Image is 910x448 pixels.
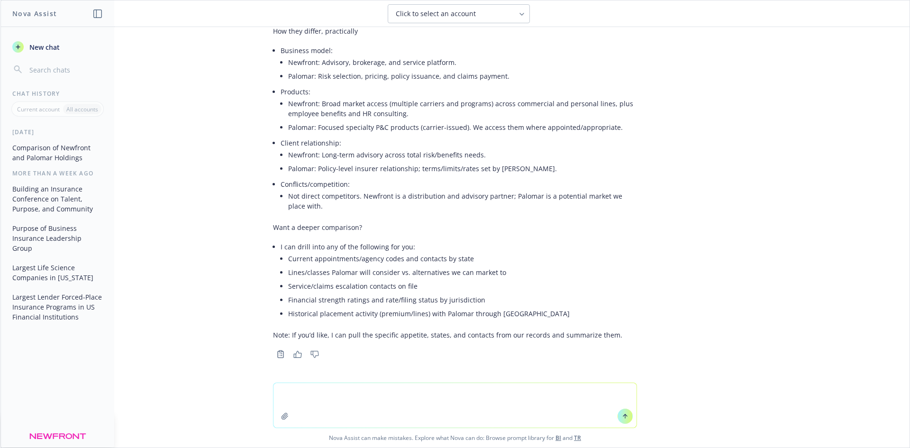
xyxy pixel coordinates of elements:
[1,128,114,136] div: [DATE]
[12,9,57,18] h1: Nova Assist
[388,4,530,23] button: Click to select an account
[288,55,637,69] li: Newfront: Advisory, brokerage, and service platform.
[288,97,637,120] li: Newfront: Broad market access (multiple carriers and programs) across commercial and personal lin...
[307,347,322,361] button: Thumbs down
[4,428,906,448] span: Nova Assist can make mistakes. Explore what Nova can do: Browse prompt library for and
[281,177,637,215] li: Conflicts/competition:
[27,42,60,52] span: New chat
[9,181,107,217] button: Building an Insurance Conference on Talent, Purpose, and Community
[273,330,637,340] p: Note: If you’d like, I can pull the specific appetite, states, and contacts from our records and ...
[281,85,637,136] li: Products:
[1,169,114,177] div: More than a week ago
[273,26,637,36] p: How they differ, practically
[27,63,103,76] input: Search chats
[9,220,107,256] button: Purpose of Business Insurance Leadership Group
[288,189,637,213] li: Not direct competitors. Newfront is a distribution and advisory partner; Palomar is a potential m...
[555,434,561,442] a: BI
[17,105,60,113] p: Current account
[288,293,637,307] li: Financial strength ratings and rate/filing status by jurisdiction
[9,140,107,165] button: Comparison of Newfront and Palomar Holdings
[288,265,637,279] li: Lines/classes Palomar will consider vs. alternatives we can market to
[281,136,637,177] li: Client relationship:
[66,105,98,113] p: All accounts
[9,289,107,325] button: Largest Lender Forced-Place Insurance Programs in US Financial Institutions
[288,279,637,293] li: Service/claims escalation contacts on file
[574,434,581,442] a: TR
[1,90,114,98] div: Chat History
[288,307,637,320] li: Historical placement activity (premium/lines) with Palomar through [GEOGRAPHIC_DATA]
[288,162,637,175] li: Palomar: Policy-level insurer relationship; terms/limits/rates set by [PERSON_NAME].
[288,69,637,83] li: Palomar: Risk selection, pricing, policy issuance, and claims payment.
[9,260,107,285] button: Largest Life Science Companies in [US_STATE]
[281,240,637,322] li: I can drill into any of the following for you:
[288,252,637,265] li: Current appointments/agency codes and contacts by state
[288,120,637,134] li: Palomar: Focused specialty P&C products (carrier-issued). We access them where appointed/appropri...
[276,350,285,358] svg: Copy to clipboard
[288,148,637,162] li: Newfront: Long-term advisory across total risk/benefits needs.
[9,38,107,55] button: New chat
[396,9,476,18] span: Click to select an account
[273,222,637,232] p: Want a deeper comparison?
[281,44,637,85] li: Business model:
